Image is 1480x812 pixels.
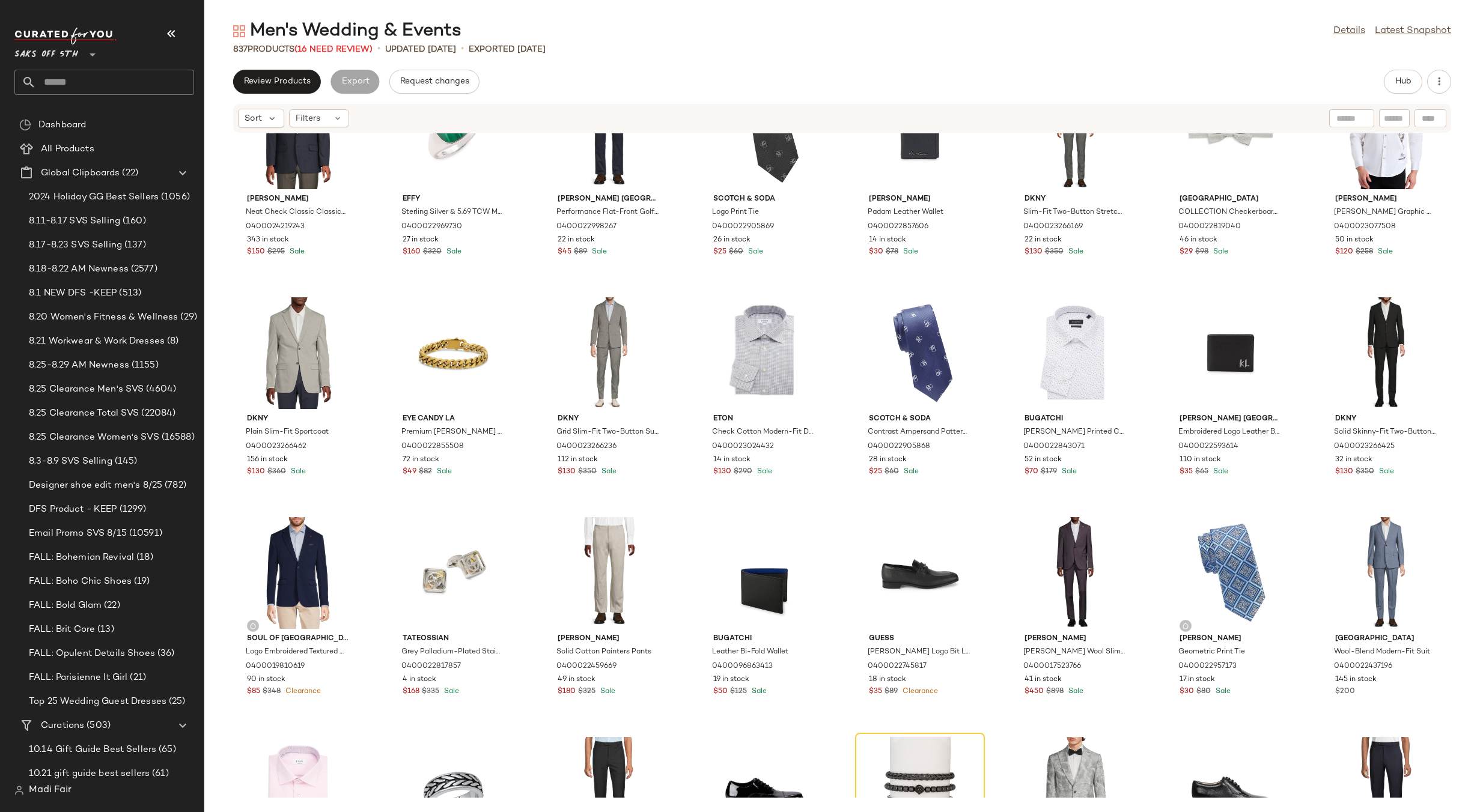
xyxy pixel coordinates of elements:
span: Sale [1059,468,1077,476]
span: $200 [1335,686,1355,697]
span: Sale [901,248,918,256]
span: Sale [755,468,772,476]
span: $120 [1335,247,1353,258]
button: Request changes [389,70,480,94]
span: [PERSON_NAME] [869,194,971,205]
span: (65) [156,743,176,757]
span: FALL: Bold Glam [29,599,102,613]
button: Review Products [233,70,321,94]
span: Grid Slim-Fit Two-Button Suit [556,427,659,438]
span: $450 [1025,686,1044,697]
span: (10591) [127,527,162,541]
img: 0400022437196_BLUE [1326,517,1447,629]
span: Performance Flat-Front Golf Pants [556,207,659,218]
span: (1155) [129,359,159,372]
img: 0400022905868_NAVY [859,297,981,409]
span: Madi Fair [29,783,72,798]
span: Top 25 Wedding Guest Dresses [29,695,166,709]
span: Effy [403,194,505,205]
span: (13) [95,623,114,637]
img: svg%3e [19,119,31,131]
span: Wool-Blend Modern-Fit Suit [1334,647,1430,658]
span: 0400022593614 [1178,441,1238,452]
div: Products [233,43,373,56]
span: 26 in stock [713,235,751,246]
span: (22084) [139,407,175,420]
span: Sale [1066,688,1083,695]
span: $348 [263,686,281,697]
span: Dkny [1335,414,1437,425]
span: (782) [162,479,186,492]
span: (1056) [159,190,190,204]
span: 8.25 Clearance Men's SVS [29,383,144,396]
span: (25) [166,695,186,709]
img: 0400022817857_GREY [393,517,514,629]
span: • [377,42,380,56]
span: (8) [165,335,178,348]
span: 0400022817857 [401,661,461,672]
span: (29) [178,311,197,324]
span: $130 [558,467,576,477]
span: $29 [1180,247,1193,258]
span: 90 in stock [247,674,285,685]
span: Email Promo SVS 8/15 [29,527,127,541]
span: [PERSON_NAME] [GEOGRAPHIC_DATA] [558,194,660,205]
p: Exported [DATE] [469,43,546,56]
span: Solid Cotton Painters Pants [556,647,651,658]
span: (61) [150,767,169,781]
img: 0400022957173_NAVYBLUE [1170,517,1291,629]
span: $258 [1356,247,1373,258]
span: $89 [574,247,587,258]
span: 0400022819040 [1178,222,1241,232]
span: Eton [713,414,815,425]
span: Logo Print Tie [712,207,759,218]
span: Clearance [900,688,938,695]
span: $45 [558,247,571,258]
span: 50 in stock [1335,235,1374,246]
span: 17 in stock [1180,674,1215,685]
span: $150 [247,247,265,258]
span: Filters [296,112,320,125]
span: [PERSON_NAME] [GEOGRAPHIC_DATA] [1180,414,1282,425]
img: cfy_white_logo.C9jOOHJF.svg [14,28,117,44]
span: 0400022998267 [556,222,617,232]
span: $168 [403,686,419,697]
span: $350 [1045,247,1064,258]
span: Sterling Silver & 5.69 TCW Malachite Cushion Ring [401,207,504,218]
span: Sale [442,688,459,695]
span: Check Cotton Modern-Fit Dress Shirt [712,427,814,438]
img: 0400096863413_INDIGO [704,517,825,629]
span: Neat Check Classic Classic-Fit Sport Coat [246,207,348,218]
button: Hub [1384,70,1422,94]
span: DFS Product - KEEP [29,503,117,517]
span: $25 [713,247,726,258]
span: $30 [869,247,883,258]
span: [PERSON_NAME] Logo Bit Loafers [868,647,970,658]
span: 0400022969730 [401,222,462,232]
span: $80 [1196,686,1211,697]
span: Sale [1375,248,1393,256]
span: Dashboard [38,118,86,132]
span: Sale [1211,248,1228,256]
span: $50 [713,686,728,697]
span: Embroidered Logo Leather Bifold Wallet [1178,427,1281,438]
span: $160 [403,247,421,258]
span: $65 [1195,467,1208,477]
span: 52 in stock [1025,455,1062,465]
span: (2577) [129,262,157,276]
span: (19) [132,575,150,589]
span: 8.3-8.9 SVS Selling [29,455,112,468]
span: 112 in stock [558,455,598,465]
img: svg%3e [1182,622,1189,629]
span: 0400024219243 [246,222,305,232]
span: 10.14 Gift Guide Best Sellers [29,743,156,757]
span: 8.25 Clearance Women's SVS [29,431,159,444]
span: Review Products [243,77,311,86]
span: [PERSON_NAME] [558,634,660,644]
span: $35 [1180,467,1193,477]
span: $130 [247,467,265,477]
span: Saks OFF 5TH [14,41,78,62]
span: Sale [1377,468,1394,476]
span: [GEOGRAPHIC_DATA] [1335,634,1437,644]
img: 0400022745817_BLACK [859,517,981,629]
